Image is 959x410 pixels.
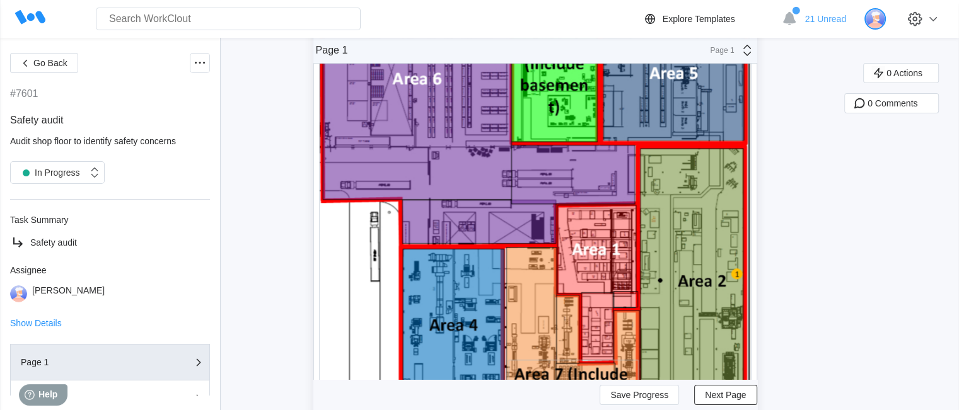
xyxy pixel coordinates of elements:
[886,69,922,77] span: 0 Actions
[663,14,735,24] div: Explore Templates
[21,358,147,367] div: Page 1
[10,344,210,380] button: Page 1
[32,285,105,302] div: [PERSON_NAME]
[694,385,757,405] button: Next Page
[600,385,679,405] button: Save Progress
[10,285,27,302] img: user-3.png
[868,99,917,108] span: 0 Comments
[96,8,361,30] input: Search WorkClout
[10,88,38,100] div: #7601
[316,45,348,56] div: Page 1
[10,53,78,73] button: Go Back
[864,8,886,30] img: user-3.png
[10,319,62,327] button: Show Details
[705,390,746,399] span: Next Page
[703,46,735,55] div: Page 1
[30,237,77,248] span: Safety audit
[10,235,210,250] a: Safety audit
[805,14,846,24] span: 21 Unread
[844,93,939,113] button: 0 Comments
[10,115,64,125] span: Safety audit
[10,215,210,225] div: Task Summary
[17,164,80,181] div: In Progress
[33,59,67,67] span: Go Back
[642,11,776,26] a: Explore Templates
[10,265,210,275] div: Assignee
[10,136,210,146] div: Audit shop floor to identify safety concerns
[863,63,939,83] button: 0 Actions
[610,390,668,399] span: Save Progress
